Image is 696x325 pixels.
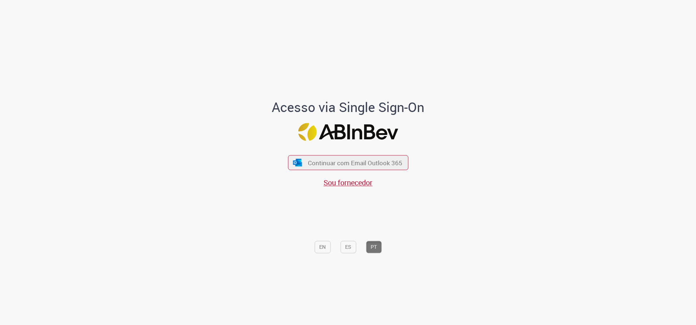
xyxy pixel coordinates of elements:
span: Continuar com Email Outlook 365 [308,159,402,167]
img: Logo ABInBev [298,123,398,141]
button: ES [340,241,356,253]
button: PT [366,241,382,253]
button: EN [314,241,330,253]
img: ícone Azure/Microsoft 360 [293,159,303,166]
h1: Acesso via Single Sign-On [247,100,449,115]
a: Sou fornecedor [324,178,372,188]
button: ícone Azure/Microsoft 360 Continuar com Email Outlook 365 [288,155,408,170]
